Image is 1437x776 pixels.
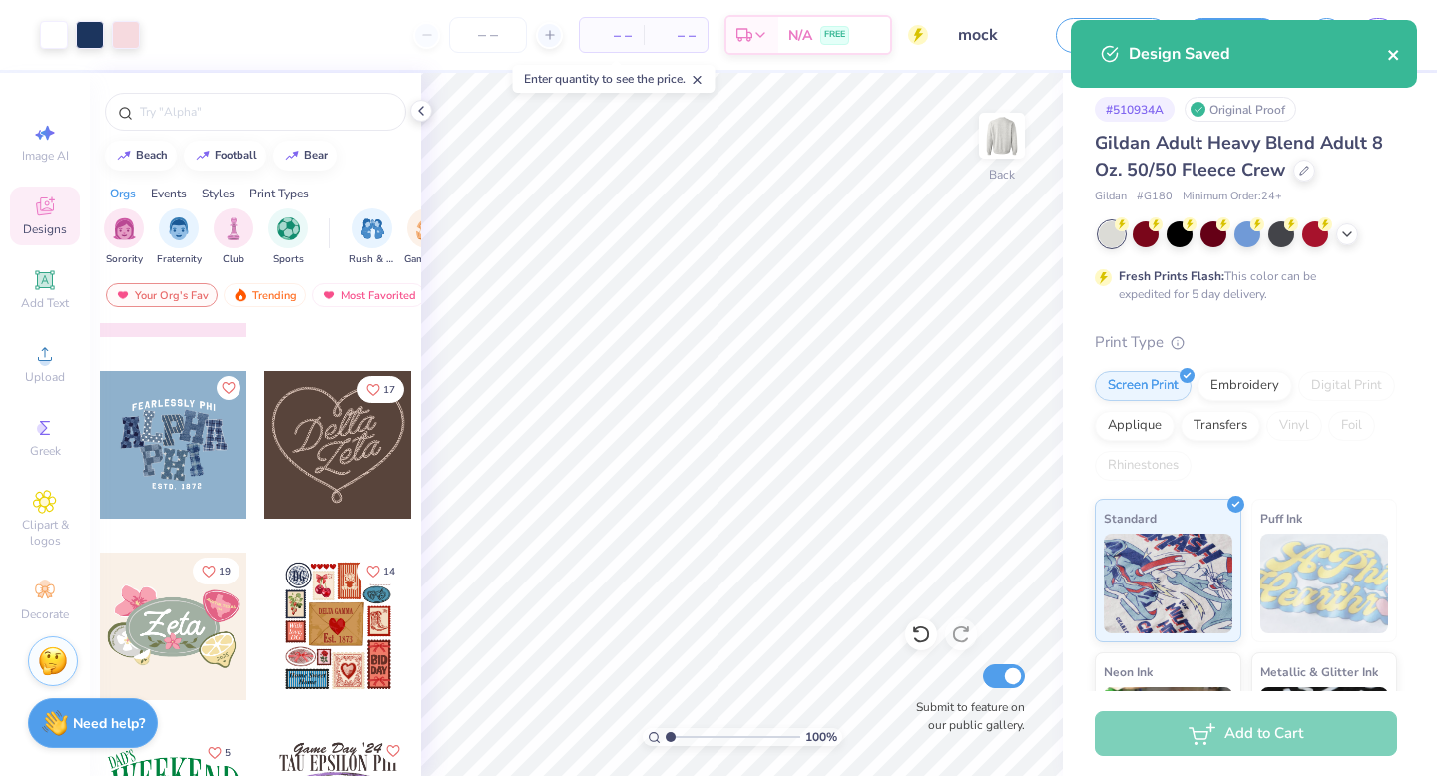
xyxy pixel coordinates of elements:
span: Fraternity [157,252,202,267]
span: Sorority [106,252,143,267]
button: Like [357,376,404,403]
div: filter for Game Day [404,208,450,267]
img: Fraternity Image [168,217,190,240]
strong: Need help? [73,714,145,733]
span: – – [592,25,632,46]
img: most_fav.gif [115,288,131,302]
div: Rhinestones [1095,451,1192,481]
span: Greek [30,443,61,459]
div: Back [989,166,1015,184]
button: Like [199,739,239,766]
div: Vinyl [1266,411,1322,441]
button: Like [217,376,240,400]
img: Puff Ink [1260,534,1389,633]
img: Sorority Image [113,217,136,240]
span: Neon Ink [1104,661,1153,682]
span: Add Text [21,295,69,311]
span: Standard [1104,508,1157,529]
span: Decorate [21,606,69,622]
img: Sports Image [277,217,300,240]
span: Image AI [22,148,69,164]
span: # G180 [1137,189,1173,205]
img: trend_line.gif [116,150,132,162]
div: Applique [1095,411,1175,441]
span: Club [223,252,244,267]
label: Submit to feature on our public gallery. [905,698,1025,734]
div: filter for Fraternity [157,208,202,267]
img: Rush & Bid Image [361,217,384,240]
button: filter button [404,208,450,267]
button: Like [381,739,405,763]
span: Puff Ink [1260,508,1302,529]
span: 14 [383,567,395,577]
button: Like [357,558,404,584]
strong: Fresh Prints Flash: [1119,268,1224,284]
span: 5 [225,748,231,758]
input: Untitled Design [943,15,1041,55]
div: bear [304,150,328,161]
span: Gildan [1095,189,1127,205]
img: Game Day Image [416,217,439,240]
div: Embroidery [1197,371,1292,401]
img: Club Image [223,217,244,240]
span: Sports [273,252,304,267]
button: filter button [349,208,395,267]
img: trend_line.gif [284,150,300,162]
button: filter button [157,208,202,267]
img: most_fav.gif [321,288,337,302]
div: # 510934A [1095,97,1175,122]
div: filter for Sports [268,208,308,267]
span: Gildan Adult Heavy Blend Adult 8 Oz. 50/50 Fleece Crew [1095,131,1383,182]
span: 17 [383,385,395,395]
img: Back [982,116,1022,156]
span: Upload [25,369,65,385]
div: football [215,150,257,161]
button: beach [105,141,177,171]
div: Foil [1328,411,1375,441]
button: football [184,141,266,171]
button: close [1387,42,1401,66]
div: Most Favorited [312,283,425,307]
img: Standard [1104,534,1232,633]
div: Original Proof [1185,97,1296,122]
div: Events [151,185,187,202]
div: Trending [224,283,306,307]
button: Save as [1056,18,1170,53]
span: Clipart & logos [10,517,80,549]
div: Design Saved [1129,42,1387,66]
span: Rush & Bid [349,252,395,267]
span: Metallic & Glitter Ink [1260,661,1378,682]
div: This color can be expedited for 5 day delivery. [1119,267,1364,303]
img: trend_line.gif [195,150,211,162]
button: filter button [268,208,308,267]
span: Minimum Order: 24 + [1183,189,1282,205]
div: Print Type [1095,331,1397,354]
button: filter button [104,208,144,267]
span: FREE [824,28,845,42]
input: Try "Alpha" [138,102,393,122]
span: 100 % [805,728,837,746]
input: – – [449,17,527,53]
div: Enter quantity to see the price. [513,65,716,93]
div: filter for Sorority [104,208,144,267]
div: Screen Print [1095,371,1192,401]
span: N/A [788,25,812,46]
span: 19 [219,567,231,577]
div: beach [136,150,168,161]
div: Your Org's Fav [106,283,218,307]
span: Game Day [404,252,450,267]
div: Orgs [110,185,136,202]
img: trending.gif [233,288,248,302]
div: Digital Print [1298,371,1395,401]
div: Styles [202,185,235,202]
span: Designs [23,221,67,237]
div: Print Types [249,185,309,202]
div: filter for Club [214,208,253,267]
div: filter for Rush & Bid [349,208,395,267]
div: Transfers [1181,411,1260,441]
button: filter button [214,208,253,267]
button: bear [273,141,337,171]
button: Like [193,558,239,584]
span: – – [656,25,696,46]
